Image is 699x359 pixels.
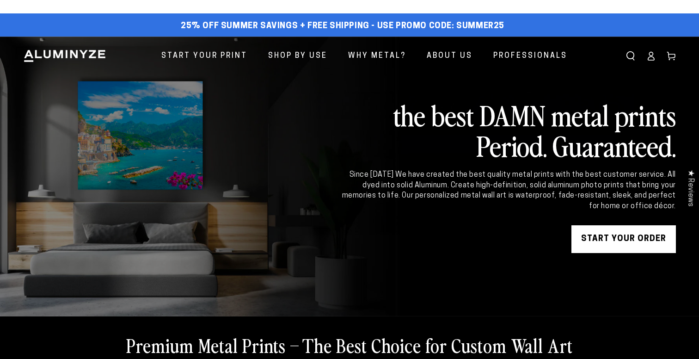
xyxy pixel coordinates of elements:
a: Professionals [486,44,574,68]
a: Why Metal? [341,44,413,68]
a: START YOUR Order [571,225,676,253]
a: Shop By Use [261,44,334,68]
span: Start Your Print [161,50,247,63]
img: Aluminyze [23,49,106,63]
span: 25% off Summer Savings + Free Shipping - Use Promo Code: SUMMER25 [181,21,504,31]
span: About Us [427,50,472,63]
div: Click to open Judge.me floating reviews tab [681,162,699,214]
span: Why Metal? [348,50,406,63]
div: Since [DATE] We have created the best quality metal prints with the best customer service. All dy... [340,170,676,211]
h2: Premium Metal Prints – The Best Choice for Custom Wall Art [126,333,573,357]
span: Shop By Use [268,50,327,63]
h2: the best DAMN metal prints Period. Guaranteed. [340,99,676,161]
summary: Search our site [620,46,641,66]
span: Professionals [493,50,567,63]
a: Start Your Print [154,44,254,68]
a: About Us [420,44,479,68]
